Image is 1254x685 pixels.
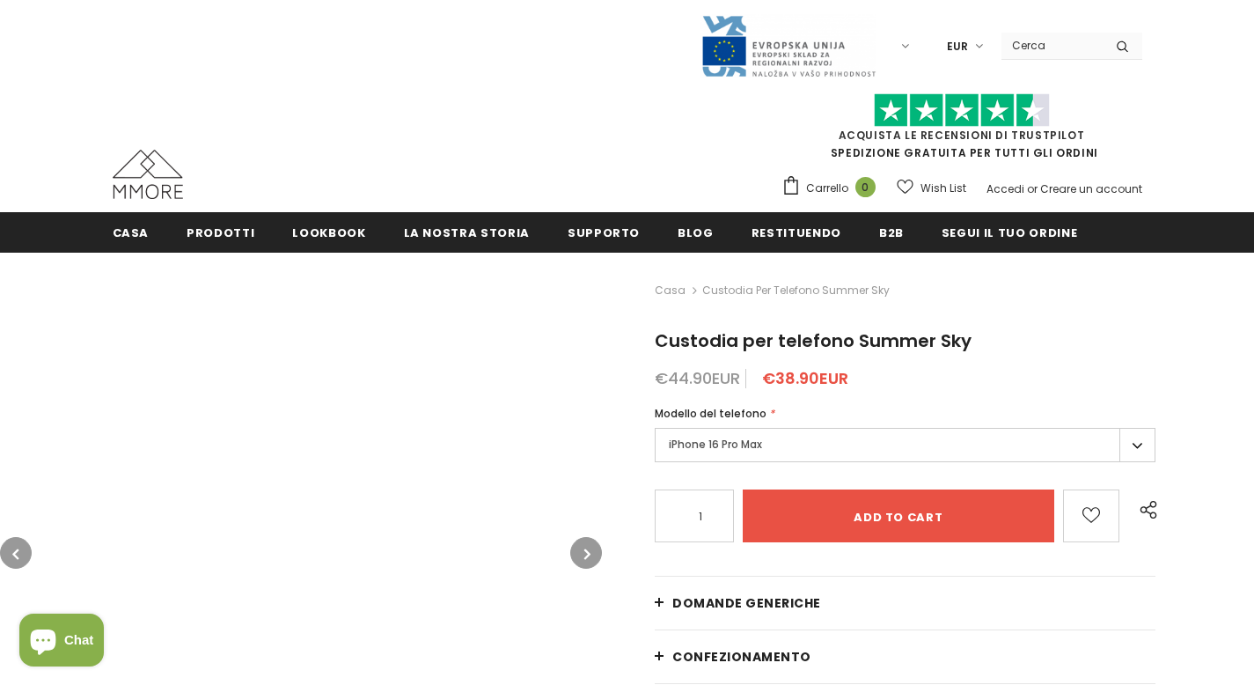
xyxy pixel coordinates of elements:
[1040,181,1142,196] a: Creare un account
[672,648,811,666] span: CONFEZIONAMENTO
[113,225,150,241] span: Casa
[678,225,714,241] span: Blog
[743,490,1054,542] input: Add to cart
[700,14,876,78] img: Javni Razpis
[781,175,884,202] a: Carrello 0
[655,328,972,353] span: Custodia per telefono Summer Sky
[568,212,640,252] a: supporto
[113,150,183,199] img: Casi MMORE
[404,212,530,252] a: La nostra storia
[781,101,1142,160] span: SPEDIZIONE GRATUITA PER TUTTI GLI ORDINI
[292,225,365,241] span: Lookbook
[187,212,254,252] a: Prodotti
[942,212,1077,252] a: Segui il tuo ordine
[1027,181,1038,196] span: or
[672,594,821,612] span: Domande generiche
[568,225,640,241] span: supporto
[655,577,1155,630] a: Domande generiche
[655,406,766,421] span: Modello del telefono
[700,38,876,53] a: Javni Razpis
[14,614,109,671] inbox-online-store-chat: Shopify online store chat
[187,225,254,241] span: Prodotti
[404,225,530,241] span: La nostra storia
[839,128,1085,143] a: Acquista le recensioni di TrustPilot
[655,280,686,301] a: Casa
[806,180,848,197] span: Carrello
[920,180,966,197] span: Wish List
[702,280,890,301] span: Custodia per telefono Summer Sky
[655,367,740,389] span: €44.90EUR
[942,225,1077,241] span: Segui il tuo ordine
[762,367,848,389] span: €38.90EUR
[879,212,904,252] a: B2B
[855,177,876,197] span: 0
[678,212,714,252] a: Blog
[292,212,365,252] a: Lookbook
[655,428,1155,462] label: iPhone 16 Pro Max
[752,225,841,241] span: Restituendo
[655,630,1155,683] a: CONFEZIONAMENTO
[897,173,966,203] a: Wish List
[879,225,904,241] span: B2B
[947,38,968,55] span: EUR
[874,93,1050,128] img: Fidati di Pilot Stars
[113,212,150,252] a: Casa
[986,181,1024,196] a: Accedi
[752,212,841,252] a: Restituendo
[1001,33,1103,58] input: Search Site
